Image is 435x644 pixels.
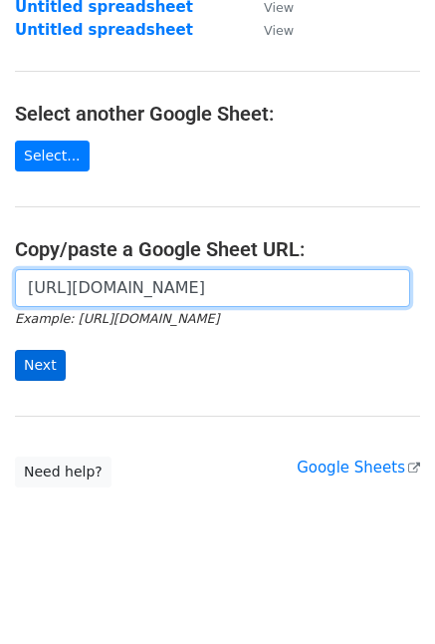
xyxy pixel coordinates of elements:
h4: Copy/paste a Google Sheet URL: [15,237,420,261]
a: Select... [15,141,90,171]
input: Next [15,350,66,381]
a: View [244,21,294,39]
iframe: Chat Widget [335,548,435,644]
small: View [264,23,294,38]
small: Example: [URL][DOMAIN_NAME] [15,311,219,326]
h4: Select another Google Sheet: [15,102,420,126]
a: Untitled spreadsheet [15,21,193,39]
input: Paste your Google Sheet URL here [15,269,410,307]
a: Need help? [15,457,111,487]
a: Google Sheets [297,459,420,477]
